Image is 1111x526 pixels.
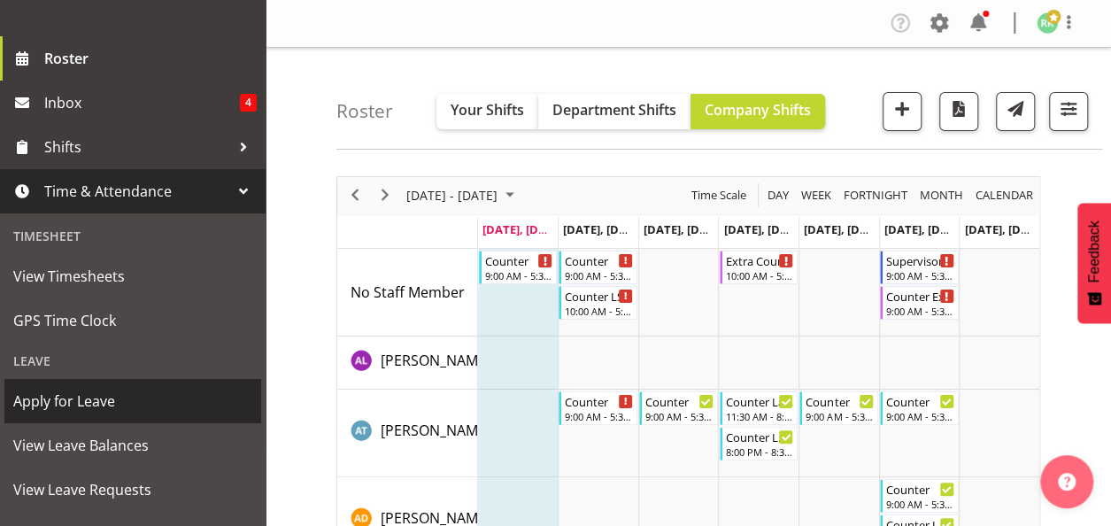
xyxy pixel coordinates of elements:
[451,100,524,120] span: Your Shifts
[482,221,572,237] span: [DATE], [DATE]
[917,184,967,206] button: Timeline Month
[720,391,799,425] div: Alex-Micheal Taniwha"s event - Counter Late Shift Begin From Thursday, September 25, 2025 at 11:3...
[381,351,490,370] span: [PERSON_NAME]
[886,497,954,511] div: 9:00 AM - 5:30 PM
[370,177,400,214] div: next period
[565,409,633,423] div: 9:00 AM - 5:30 PM
[645,409,714,423] div: 9:00 AM - 5:30 PM
[538,94,691,129] button: Department Shifts
[964,221,1045,237] span: [DATE], [DATE]
[720,251,799,284] div: No Staff Member"s event - Extra Counter Begin From Thursday, September 25, 2025 at 10:00:00 AM GM...
[726,268,794,282] div: 10:00 AM - 5:30 PM
[4,423,261,468] a: View Leave Balances
[880,391,959,425] div: Alex-Micheal Taniwha"s event - Counter Begin From Saturday, September 27, 2025 at 9:00:00 AM GMT+...
[4,343,261,379] div: Leave
[799,184,835,206] button: Timeline Week
[799,391,878,425] div: Alex-Micheal Taniwha"s event - Counter Begin From Friday, September 26, 2025 at 9:00:00 AM GMT+12...
[886,480,954,498] div: Counter
[883,92,922,131] button: Add a new shift
[842,184,909,206] span: Fortnight
[726,445,794,459] div: 8:00 PM - 8:30 PM
[1037,12,1058,34] img: ruth-robertson-taylor722.jpg
[939,92,978,131] button: Download a PDF of the roster according to the set date range.
[726,251,794,269] div: Extra Counter
[880,286,959,320] div: No Staff Member"s event - Counter Extra Begin From Saturday, September 27, 2025 at 9:00:00 AM GMT...
[804,221,884,237] span: [DATE], [DATE]
[918,184,965,206] span: Month
[1058,473,1076,491] img: help-xxl-2.png
[44,178,230,205] span: Time & Attendance
[565,287,633,305] div: Counter LS
[559,251,637,284] div: No Staff Member"s event - Counter Begin From Tuesday, September 23, 2025 at 9:00:00 AM GMT+12:00 ...
[884,221,965,237] span: [DATE], [DATE]
[973,184,1037,206] button: Month
[44,134,230,160] span: Shifts
[886,304,954,318] div: 9:00 AM - 5:30 PM
[381,420,490,441] a: [PERSON_NAME]
[13,388,252,414] span: Apply for Leave
[343,184,367,206] button: Previous
[1077,203,1111,323] button: Feedback - Show survey
[886,268,954,282] div: 9:00 AM - 5:30 PM
[351,282,465,303] a: No Staff Member
[240,94,257,112] span: 4
[720,427,799,460] div: Alex-Micheal Taniwha"s event - Counter Lock Up Begin From Thursday, September 25, 2025 at 8:00:00...
[565,304,633,318] div: 10:00 AM - 5:30 PM
[726,428,794,445] div: Counter Lock Up
[559,286,637,320] div: No Staff Member"s event - Counter LS Begin From Tuesday, September 23, 2025 at 10:00:00 AM GMT+12...
[4,254,261,298] a: View Timesheets
[400,177,525,214] div: September 22 - 28, 2025
[705,100,811,120] span: Company Shifts
[4,468,261,512] a: View Leave Requests
[996,92,1035,131] button: Send a list of all shifts for the selected filtered period to all rostered employees.
[479,251,558,284] div: No Staff Member"s event - Counter Begin From Monday, September 22, 2025 at 9:00:00 AM GMT+12:00 E...
[563,221,644,237] span: [DATE], [DATE]
[552,100,676,120] span: Department Shifts
[565,251,633,269] div: Counter
[806,392,874,410] div: Counter
[337,390,478,477] td: Alex-Micheal Taniwha resource
[841,184,911,206] button: Fortnight
[880,251,959,284] div: No Staff Member"s event - Supervisor Begin From Saturday, September 27, 2025 at 9:00:00 AM GMT+12...
[690,184,748,206] span: Time Scale
[381,421,490,440] span: [PERSON_NAME]
[13,307,252,334] span: GPS Time Clock
[381,350,490,371] a: [PERSON_NAME]
[337,249,478,336] td: No Staff Member resource
[1086,220,1102,282] span: Feedback
[559,391,637,425] div: Alex-Micheal Taniwha"s event - Counter Begin From Tuesday, September 23, 2025 at 9:00:00 AM GMT+1...
[4,218,261,254] div: Timesheet
[485,251,553,269] div: Counter
[639,391,718,425] div: Alex-Micheal Taniwha"s event - Counter Begin From Wednesday, September 24, 2025 at 9:00:00 AM GMT...
[351,282,465,302] span: No Staff Member
[405,184,499,206] span: [DATE] - [DATE]
[644,221,724,237] span: [DATE], [DATE]
[565,268,633,282] div: 9:00 AM - 5:30 PM
[974,184,1035,206] span: calendar
[336,101,393,121] h4: Roster
[691,94,825,129] button: Company Shifts
[340,177,370,214] div: previous period
[374,184,397,206] button: Next
[806,409,874,423] div: 9:00 AM - 5:30 PM
[13,263,252,290] span: View Timesheets
[13,476,252,503] span: View Leave Requests
[44,89,240,116] span: Inbox
[886,409,954,423] div: 9:00 AM - 5:30 PM
[886,251,954,269] div: Supervisor
[886,287,954,305] div: Counter Extra
[799,184,833,206] span: Week
[726,392,794,410] div: Counter Late Shift
[4,298,261,343] a: GPS Time Clock
[726,409,794,423] div: 11:30 AM - 8:00 PM
[44,45,257,72] span: Roster
[1049,92,1088,131] button: Filter Shifts
[565,392,633,410] div: Counter
[645,392,714,410] div: Counter
[4,379,261,423] a: Apply for Leave
[13,432,252,459] span: View Leave Balances
[689,184,750,206] button: Time Scale
[766,184,791,206] span: Day
[723,221,804,237] span: [DATE], [DATE]
[404,184,522,206] button: September 2025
